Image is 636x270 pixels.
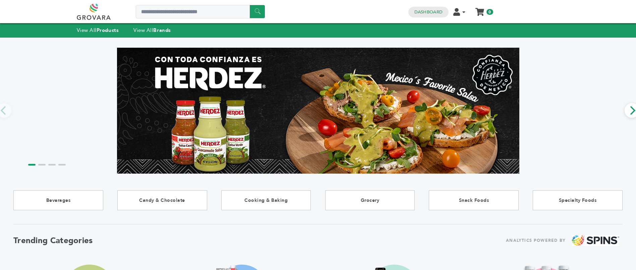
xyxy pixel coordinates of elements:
span: ANALYTICS POWERED BY [506,236,566,245]
a: Cooking & Baking [221,190,311,210]
li: Page dot 4 [58,164,66,166]
a: My Cart [476,6,483,13]
a: Dashboard [414,9,443,15]
strong: Products [97,27,119,34]
img: spins.png [572,235,619,246]
a: Specialty Foods [533,190,623,210]
li: Page dot 1 [28,164,36,166]
a: Grocery [325,190,415,210]
strong: Brands [153,27,171,34]
h2: Trending Categories [13,235,93,246]
li: Page dot 3 [48,164,56,166]
a: View AllBrands [133,27,171,34]
a: Snack Foods [429,190,519,210]
a: Beverages [13,190,103,210]
input: Search a product or brand... [136,5,265,18]
li: Page dot 2 [38,164,46,166]
a: View AllProducts [77,27,119,34]
span: 0 [486,9,493,15]
a: Candy & Chocolate [117,190,207,210]
img: Marketplace Top Banner 1 [117,48,519,174]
